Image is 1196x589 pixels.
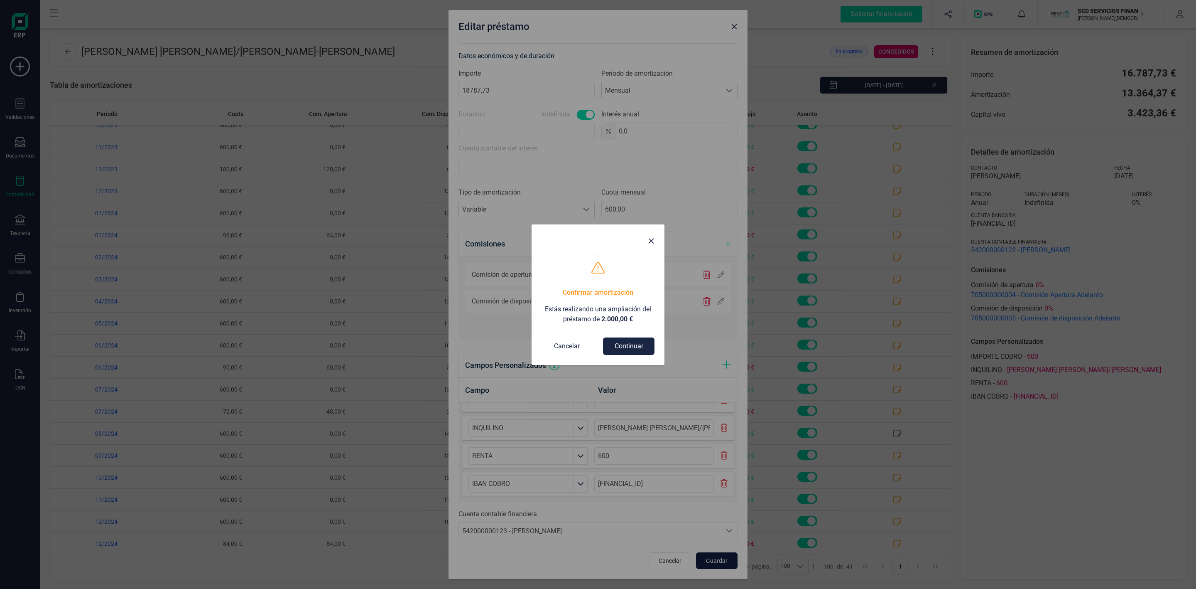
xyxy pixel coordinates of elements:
[542,338,592,355] button: Cancelar
[601,315,633,323] span: 2.000,00 €
[645,234,658,248] button: Close
[563,288,633,298] h4: Confirmar amortización
[542,304,654,324] p: Estás realizando una ampliación del préstamo de
[603,338,654,355] button: Continuar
